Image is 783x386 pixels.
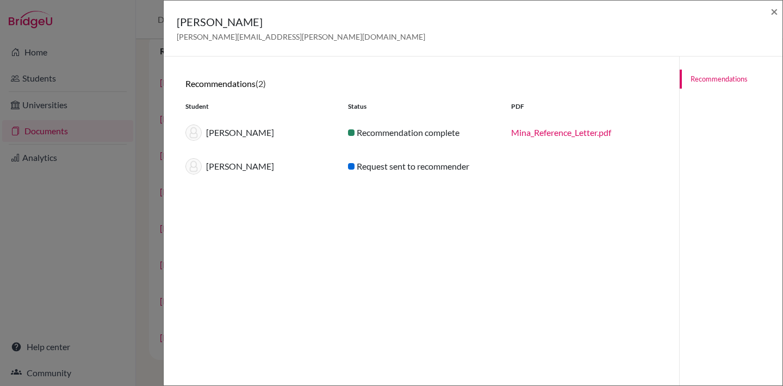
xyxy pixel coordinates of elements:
div: Status [340,102,502,111]
a: Mina_Reference_Letter.pdf [511,127,611,138]
div: PDF [503,102,666,111]
div: Student [177,102,340,111]
div: Recommendation complete [340,126,502,139]
img: thumb_default-9baad8e6c595f6d87dbccf3bc005204999cb094ff98a76d4c88bb8097aa52fd3.png [185,158,202,175]
a: Recommendations [680,70,782,89]
img: thumb_default-9baad8e6c595f6d87dbccf3bc005204999cb094ff98a76d4c88bb8097aa52fd3.png [185,124,202,141]
button: Close [770,5,778,18]
div: [PERSON_NAME] [177,158,340,175]
span: × [770,3,778,19]
h5: [PERSON_NAME] [177,14,425,30]
span: [PERSON_NAME][EMAIL_ADDRESS][PERSON_NAME][DOMAIN_NAME] [177,32,425,41]
div: Request sent to recommender [340,160,502,173]
div: [PERSON_NAME] [177,124,340,141]
span: (2) [256,78,266,89]
h6: Recommendations [185,78,657,89]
